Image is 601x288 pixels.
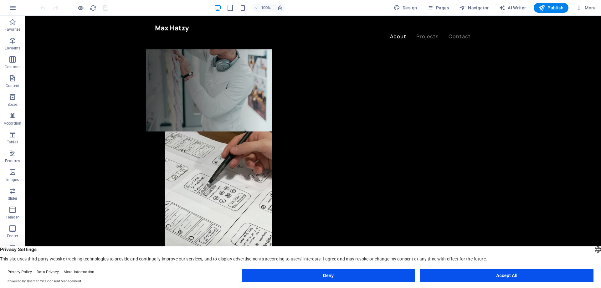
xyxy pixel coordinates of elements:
[391,3,420,13] button: Design
[496,3,529,13] button: AI Writer
[5,46,21,51] p: Elements
[427,5,449,11] span: Pages
[277,5,283,11] i: On resize automatically adjust zoom level to fit chosen device.
[5,158,20,163] p: Features
[252,4,274,12] button: 100%
[573,3,598,13] button: More
[7,140,18,145] p: Tables
[5,64,20,69] p: Columns
[8,102,18,107] p: Boxes
[89,4,97,12] button: reload
[261,4,271,12] h6: 100%
[539,5,563,11] span: Publish
[457,3,491,13] button: Navigator
[576,5,596,11] span: More
[459,5,489,11] span: Navigator
[394,5,417,11] span: Design
[77,4,84,12] button: Click here to leave preview mode and continue editing
[6,177,19,182] p: Images
[6,215,19,220] p: Header
[7,234,18,239] p: Footer
[534,3,568,13] button: Publish
[424,3,451,13] button: Pages
[90,4,97,12] i: Reload page
[391,3,420,13] div: Design (Ctrl+Alt+Y)
[499,5,526,11] span: AI Writer
[4,121,21,126] p: Accordion
[6,83,19,88] p: Content
[4,27,20,32] p: Favorites
[8,196,18,201] p: Slider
